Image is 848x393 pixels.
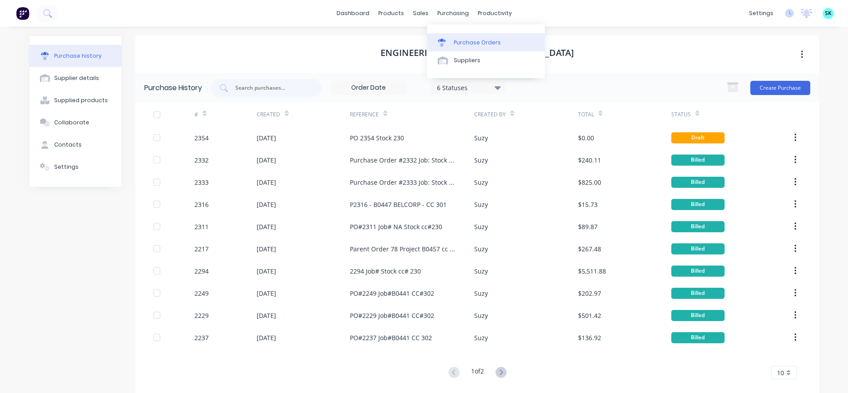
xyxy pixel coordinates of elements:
div: $136.92 [578,333,601,342]
div: 2333 [194,178,209,187]
div: [DATE] [257,133,276,143]
div: [DATE] [257,266,276,276]
div: $15.73 [578,200,598,209]
h1: Engineering Supplies [GEOGRAPHIC_DATA] [380,48,574,58]
div: Suzy [474,244,488,254]
div: PO#2249 Job#B0441 CC#302 [350,289,434,298]
button: Create Purchase [750,81,810,95]
div: Suzy [474,133,488,143]
button: Settings [29,156,122,178]
div: 2332 [194,155,209,165]
div: Purchase Orders [454,39,501,47]
div: 2354 [194,133,209,143]
button: Supplier details [29,67,122,89]
div: [DATE] [257,289,276,298]
span: SK [825,9,832,17]
div: Purchase history [54,52,102,60]
div: Billed [671,332,725,343]
div: Status [671,111,691,119]
div: Suzy [474,266,488,276]
img: Factory [16,7,29,20]
div: Suzy [474,333,488,342]
div: PO#2229 Job#B0441 CC#302 [350,311,434,320]
span: 10 [777,368,784,377]
div: Billed [671,155,725,166]
div: Purchase History [144,83,202,93]
div: Suzy [474,178,488,187]
div: 2311 [194,222,209,231]
div: settings [745,7,778,20]
div: $240.11 [578,155,601,165]
div: [DATE] [257,155,276,165]
div: Suzy [474,289,488,298]
div: productivity [473,7,516,20]
button: Supplied products [29,89,122,111]
a: dashboard [332,7,374,20]
button: Purchase history [29,45,122,67]
div: Collaborate [54,119,89,127]
div: # [194,111,198,119]
div: Suzy [474,222,488,231]
input: Order Date [331,81,406,95]
div: Billed [671,243,725,254]
div: Supplied products [54,96,108,104]
div: [DATE] [257,222,276,231]
div: Suzy [474,311,488,320]
div: Settings [54,163,79,171]
div: 2294 Job# Stock cc# 230 [350,266,421,276]
div: [DATE] [257,200,276,209]
div: Draft [671,132,725,143]
div: 1 of 2 [471,366,484,379]
div: 2249 [194,289,209,298]
input: Search purchases... [234,83,308,92]
div: $5,511.88 [578,266,606,276]
div: Reference [350,111,379,119]
div: 2316 [194,200,209,209]
div: [DATE] [257,311,276,320]
div: Supplier details [54,74,99,82]
div: Billed [671,288,725,299]
div: Billed [671,310,725,321]
div: Billed [671,266,725,277]
button: Contacts [29,134,122,156]
div: PO#2237 Job#B0441 CC 302 [350,333,432,342]
div: 2294 [194,266,209,276]
div: $0.00 [578,133,594,143]
div: Billed [671,199,725,210]
div: Purchase Order #2333 Job: Stock cc:230 [350,178,456,187]
div: Suppliers [454,56,480,64]
div: PO#2311 Job# NA Stock cc#230 [350,222,442,231]
div: $89.87 [578,222,598,231]
div: P2316 - B0447 BELCORP - CC 301 [350,200,447,209]
div: 2229 [194,311,209,320]
div: Created [257,111,280,119]
div: Parent Order 78 Project B0457 cc 302 [350,244,456,254]
div: purchasing [433,7,473,20]
div: [DATE] [257,244,276,254]
div: 2217 [194,244,209,254]
div: Suzy [474,155,488,165]
a: Purchase Orders [427,33,545,51]
a: Suppliers [427,52,545,69]
div: 6 Statuses [437,83,500,92]
div: $202.97 [578,289,601,298]
div: [DATE] [257,178,276,187]
div: sales [408,7,433,20]
div: $267.48 [578,244,601,254]
button: Collaborate [29,111,122,134]
div: Billed [671,177,725,188]
div: Billed [671,221,725,232]
div: [DATE] [257,333,276,342]
div: Contacts [54,141,82,149]
div: $825.00 [578,178,601,187]
div: PO 2354 Stock 230 [350,133,404,143]
div: products [374,7,408,20]
div: Suzy [474,200,488,209]
div: Purchase Order #2332 Job: Stock cc: 230 [350,155,456,165]
div: $501.42 [578,311,601,320]
div: 2237 [194,333,209,342]
div: Total [578,111,594,119]
div: Created By [474,111,506,119]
